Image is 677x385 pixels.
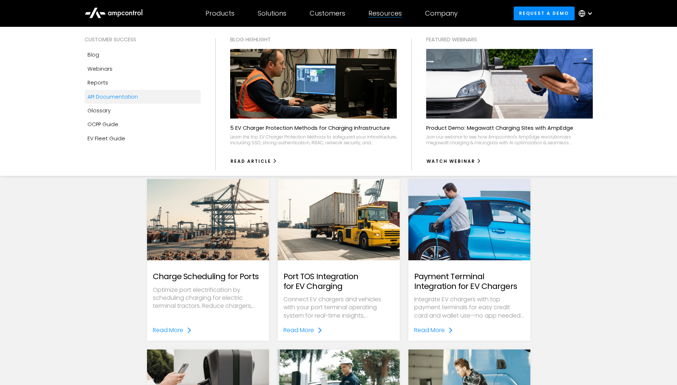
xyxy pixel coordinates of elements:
p: Integrate EV chargers with top payment terminals for easy credit card and wallet use—no app neede... [414,295,525,320]
a: Read More [153,326,192,335]
div: Reports [87,79,108,87]
div: Featured webinars [426,36,593,44]
div: Customers [310,9,345,17]
div: Read Article [231,158,271,165]
p: Product Demo: Megawatt Charging Sites with AmpEdge [426,124,573,132]
a: Blog [85,48,201,62]
a: OCPP Guide [85,117,201,131]
a: Read More [414,326,453,335]
h2: Payment Terminal Integration for EV Chargers [414,272,525,291]
div: Company [425,9,458,17]
div: Join our webinar to see how Ampcontrol's AmpEdge revolutionizes megawatt charging & microgrids wi... [426,134,593,145]
a: Read Article [230,156,278,167]
div: watch webinar [427,158,475,165]
a: Read More [284,326,323,335]
div: Resources [368,9,402,17]
p: Optimize port electrification by scheduling charging for electric terminal tractors. Reduce charg... [153,286,263,310]
h2: Port TOS Integration for EV Charging [284,272,394,291]
p: Connect EV chargers and vehicles with your port terminal operating system for real-time insights,... [284,295,394,320]
a: watch webinar [426,156,482,167]
div: Glossary [87,107,111,115]
h2: Charge Scheduling for Ports [153,272,258,281]
div: API Documentation [87,93,138,101]
div: Learn the top EV Charger Protection Methods to safeguard your infrastructure, including SSO, stro... [230,134,397,145]
div: Blog Highlight [230,36,397,44]
div: OCPP Guide [87,120,118,128]
div: Products [205,9,234,17]
a: API Documentation [85,90,201,104]
a: EV Fleet Guide [85,132,201,145]
a: Request a demo [514,7,575,20]
p: 5 EV Charger Protection Methods for Charging Infrastructure [230,124,390,132]
div: Solutions [258,9,286,17]
a: Webinars [85,62,201,76]
div: Blog [87,51,99,59]
div: Read More [284,326,314,335]
div: Customer success [85,36,201,44]
div: EV Fleet Guide [87,134,125,142]
a: Glossary [85,104,201,117]
div: Webinars [87,65,113,73]
div: Read More [414,326,445,335]
a: Reports [85,76,201,90]
div: Read More [153,326,183,335]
